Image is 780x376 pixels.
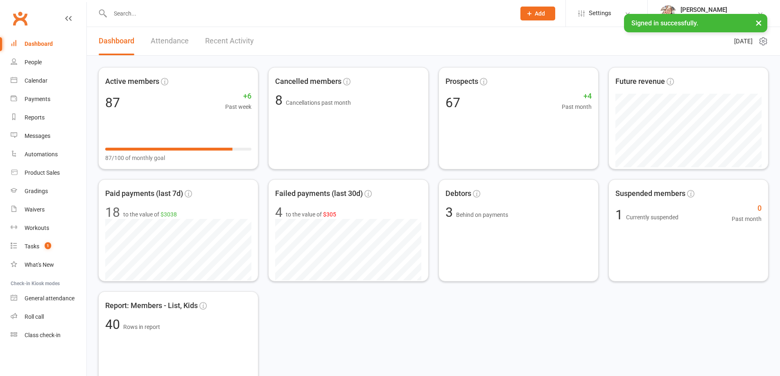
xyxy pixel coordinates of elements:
span: 1 [45,242,51,249]
div: 4 [275,206,283,219]
span: $305 [323,211,336,218]
a: Waivers [11,200,86,219]
div: Messages [25,133,50,139]
div: Workouts [25,225,49,231]
span: Add [535,10,545,17]
span: +6 [225,90,251,102]
div: 67 [445,96,460,109]
a: Gradings [11,182,86,200]
div: Calendar [25,77,47,84]
div: People [25,59,42,65]
span: $3038 [161,211,177,218]
span: +4 [562,90,592,102]
a: What's New [11,256,86,274]
a: Calendar [11,72,86,90]
span: 8 [275,92,286,108]
span: Signed in successfully. [631,19,698,27]
div: Roll call [25,313,44,320]
a: Payments [11,90,86,108]
a: Dashboard [11,35,86,53]
span: Cancellations past month [286,99,351,106]
div: General attendance [25,295,75,302]
span: Behind on payments [456,212,508,218]
span: Suspended members [615,188,685,200]
a: Class kiosk mode [11,326,86,344]
span: Report: Members - List, Kids [105,300,198,312]
span: Prospects [445,76,478,88]
span: 3 [445,205,456,220]
span: Debtors [445,188,471,200]
a: Dashboard [99,27,134,55]
div: What's New [25,261,54,268]
a: Attendance [151,27,189,55]
span: Failed payments (last 30d) [275,188,363,200]
span: Past month [732,214,762,223]
a: General attendance kiosk mode [11,289,86,308]
div: 18 [105,206,120,219]
span: Cancelled members [275,76,341,88]
span: Future revenue [615,76,665,88]
div: Waivers [25,206,45,213]
a: Tasks 1 [11,237,86,256]
div: [PERSON_NAME] [681,6,757,14]
span: [DATE] [734,36,753,46]
a: Recent Activity [205,27,254,55]
img: thumb_image1684198901.png [660,5,676,22]
span: Active members [105,76,159,88]
span: Past month [562,102,592,111]
span: 0 [732,203,762,214]
div: Class check-in [25,332,61,338]
div: Point of [GEOGRAPHIC_DATA] [681,14,757,21]
a: Roll call [11,308,86,326]
div: Reports [25,114,45,121]
div: Automations [25,151,58,158]
span: 40 [105,317,123,332]
div: 1 [615,208,678,221]
div: Product Sales [25,169,60,176]
span: 87/100 of monthly goal [105,153,165,162]
span: Settings [589,4,611,23]
a: Reports [11,108,86,127]
a: Automations [11,145,86,164]
input: Search... [108,8,510,19]
a: Product Sales [11,164,86,182]
div: Gradings [25,188,48,194]
a: People [11,53,86,72]
span: Past week [225,102,251,111]
div: 87 [105,96,120,109]
span: to the value of [286,210,336,219]
span: to the value of [123,210,177,219]
div: Dashboard [25,41,53,47]
a: Workouts [11,219,86,237]
a: Messages [11,127,86,145]
span: Paid payments (last 7d) [105,188,183,200]
div: Tasks [25,243,39,250]
div: Payments [25,96,50,102]
a: Clubworx [10,8,30,29]
button: × [751,14,766,32]
span: Currently suspended [626,214,678,221]
span: Rows in report [123,324,160,330]
button: Add [520,7,555,20]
